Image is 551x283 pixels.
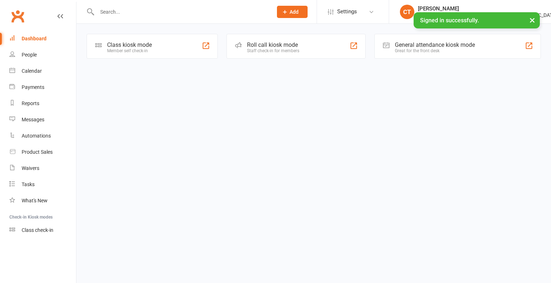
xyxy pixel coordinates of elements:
a: Class kiosk mode [9,222,76,238]
a: People [9,47,76,63]
div: Messages [22,117,44,122]
div: Payments [22,84,44,90]
div: Dashboard [22,36,47,41]
a: Automations [9,128,76,144]
div: Automations [22,133,51,139]
a: Dashboard [9,31,76,47]
a: Messages [9,112,76,128]
div: Tasks [22,181,35,187]
a: Clubworx [9,7,27,25]
input: Search... [95,7,268,17]
div: Reports [22,100,39,106]
button: × [526,12,539,28]
div: Staff check-in for members [247,48,299,53]
a: Calendar [9,63,76,79]
div: What's New [22,198,48,203]
div: Great for the front desk [395,48,475,53]
a: Reports [9,95,76,112]
a: Tasks [9,176,76,193]
button: Add [277,6,308,18]
div: CT [400,5,414,19]
div: Roll call kiosk mode [247,41,299,48]
a: Product Sales [9,144,76,160]
div: Class kiosk mode [107,41,152,48]
a: Payments [9,79,76,95]
div: General attendance kiosk mode [395,41,475,48]
a: What's New [9,193,76,209]
span: Signed in successfully. [420,17,479,24]
div: People [22,52,37,58]
div: Product Sales [22,149,53,155]
span: Settings [337,4,357,20]
div: Calendar [22,68,42,74]
div: Waivers [22,165,39,171]
span: Add [290,9,299,15]
div: Class check-in [22,227,53,233]
a: Waivers [9,160,76,176]
div: Member self check-in [107,48,152,53]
